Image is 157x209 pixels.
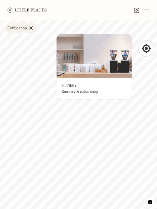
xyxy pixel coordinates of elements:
[62,90,98,94] div: Roastery & coffee shop
[57,34,132,99] a: SceneryScenerySceneryRoastery & coffee shop
[57,34,132,78] img: Scenery
[139,41,154,56] button: Find my location
[5,23,37,33] a: Coffee shop
[62,83,77,88] h3: Scenery
[8,26,27,30] div: Coffee shop
[146,198,154,206] button: Toggle attribution
[148,199,152,206] span: Toggle attribution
